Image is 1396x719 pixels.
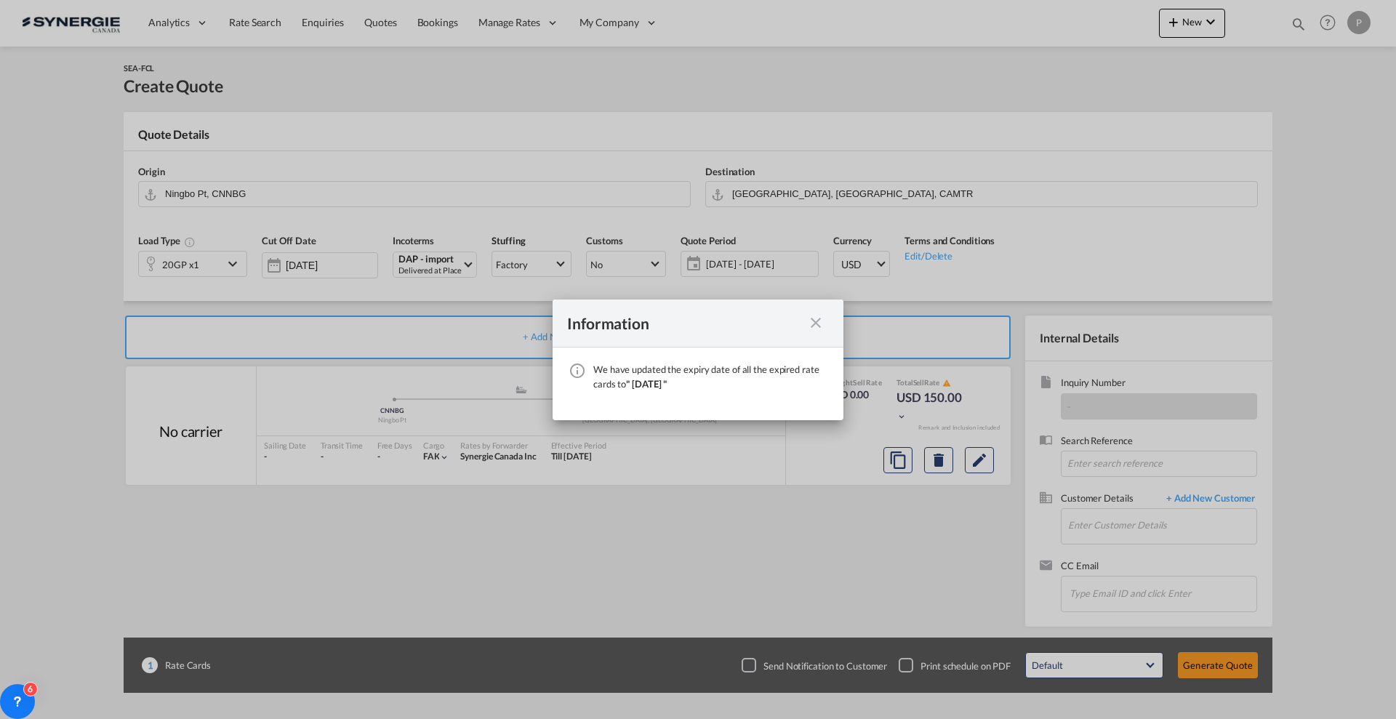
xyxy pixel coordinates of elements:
md-icon: icon-information-outline [569,362,586,379]
md-dialog: We have ... [553,300,843,420]
md-icon: icon-close fg-AAA8AD cursor [807,314,825,332]
div: Information [567,314,803,332]
span: " [DATE] " [626,378,667,390]
div: We have updated the expiry date of all the expired rate cards to [593,362,829,391]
